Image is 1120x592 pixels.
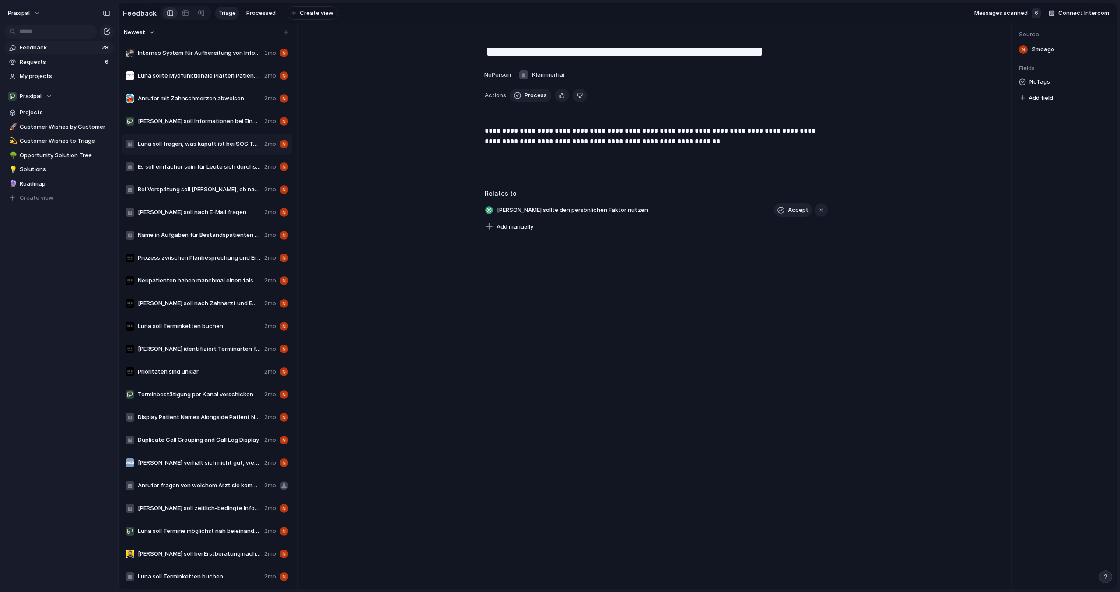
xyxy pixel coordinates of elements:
[482,68,513,82] button: NoPerson
[4,163,114,176] a: 💡Solutions
[8,137,17,145] button: 💫
[4,134,114,148] a: 💫Customer Wishes to Triage
[138,481,261,490] span: Anrufer fragen von welchem Arzt sie kommen
[1029,77,1050,87] span: No Tags
[8,180,17,188] button: 🔮
[20,137,111,145] span: Customer Wishes to Triage
[264,185,276,194] span: 2mo
[138,550,261,558] span: [PERSON_NAME] soll bei Erstberatung nach E-mail fragen
[774,203,812,217] button: Accept
[4,191,114,204] button: Create view
[138,413,261,422] span: Display Patient Names Alongside Patient Numbers
[264,390,276,399] span: 2mo
[20,58,102,67] span: Requests
[4,41,114,54] a: Feedback28
[264,208,276,217] span: 2mo
[573,89,587,102] button: Delete
[20,43,99,52] span: Feedback
[4,56,114,69] a: Requests6
[138,162,261,171] span: Es soll einfacher sein für Leute sich durchstellen zu lassen
[20,123,111,131] span: Customer Wishes by Customer
[138,231,261,240] span: Name in Aufgaben für Bestandspatienten oft falsch
[138,254,261,262] span: Prozess zwischen Planbesprechung und Einsetzen handlen
[20,72,111,81] span: My projects
[20,194,53,202] span: Create view
[9,150,15,160] div: 🌳
[264,71,276,80] span: 2mo
[138,117,261,126] span: [PERSON_NAME] soll Informationen bei Einwilligung für Anamnese Email geben
[264,481,276,490] span: 2mo
[264,550,276,558] span: 2mo
[1019,30,1110,39] span: Source
[510,89,551,102] button: Process
[264,413,276,422] span: 2mo
[122,27,156,38] button: Newest
[138,322,261,331] span: Luna soll Terminketten buchen
[4,177,114,190] a: 🔮Roadmap
[494,204,651,216] span: [PERSON_NAME] sollte den persönlichen Faktor nutzen
[4,70,114,83] a: My projects
[138,299,261,308] span: [PERSON_NAME] soll nach Zahnarzt und Email bei Erstberatung fragen
[138,71,261,80] span: Luna sollte Myofunktionale Platten Patienten handlen
[138,140,261,148] span: Luna soll fragen, was kaputt ist bei SOS Terminen
[138,504,261,513] span: [PERSON_NAME] soll zeitlich-bedingte Informationen für Fragen bekommen
[1058,9,1109,18] span: Connect Intercom
[9,122,15,132] div: 🚀
[264,527,276,536] span: 2mo
[1029,94,1053,102] span: Add field
[20,180,111,188] span: Roadmap
[517,68,567,82] button: Klammerhai
[4,120,114,134] a: 🚀Customer Wishes by Customer
[138,49,261,57] span: Internes System für Aufbereitung von Informationen für Praxen
[1045,7,1113,20] button: Connect Intercom
[138,94,261,103] span: Anrufer mit Zahnschmerzen abweisen
[264,504,276,513] span: 2mo
[246,9,276,18] span: Processed
[243,7,279,20] a: Processed
[264,94,276,103] span: 2mo
[264,345,276,353] span: 2mo
[485,189,828,198] h3: Relates to
[497,222,533,231] span: Add manually
[1019,64,1110,73] span: Fields
[264,162,276,171] span: 2mo
[138,572,261,581] span: Luna soll Terminketten buchen
[8,165,17,174] button: 💡
[124,28,145,37] span: Newest
[20,108,111,117] span: Projects
[138,208,261,217] span: [PERSON_NAME] soll nach E-Mail fragen
[264,322,276,331] span: 2mo
[788,206,808,215] span: Accept
[264,140,276,148] span: 2mo
[4,90,114,103] button: Praxipal
[264,299,276,308] span: 2mo
[138,185,261,194] span: Bei Verspätung soll [PERSON_NAME], ob nach hinten Platz ist
[138,345,261,353] span: [PERSON_NAME] identifiziert Terminarten falsch
[1019,92,1054,104] button: Add field
[300,9,333,18] span: Create view
[101,43,110,52] span: 28
[287,6,338,20] button: Create view
[138,390,261,399] span: Terminbestätigung per Kanal verschicken
[8,9,30,18] span: praxipal
[532,70,564,79] span: Klammerhai
[4,6,45,20] button: praxipal
[264,276,276,285] span: 2mo
[4,106,114,119] a: Projects
[264,254,276,262] span: 2mo
[1032,8,1041,18] div: 6
[9,179,15,189] div: 🔮
[20,165,111,174] span: Solutions
[264,458,276,467] span: 2mo
[138,436,261,444] span: Duplicate Call Grouping and Call Log Display
[20,151,111,160] span: Opportunity Solution Tree
[8,123,17,131] button: 🚀
[4,149,114,162] a: 🌳Opportunity Solution Tree
[9,165,15,175] div: 💡
[482,221,537,233] button: Add manually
